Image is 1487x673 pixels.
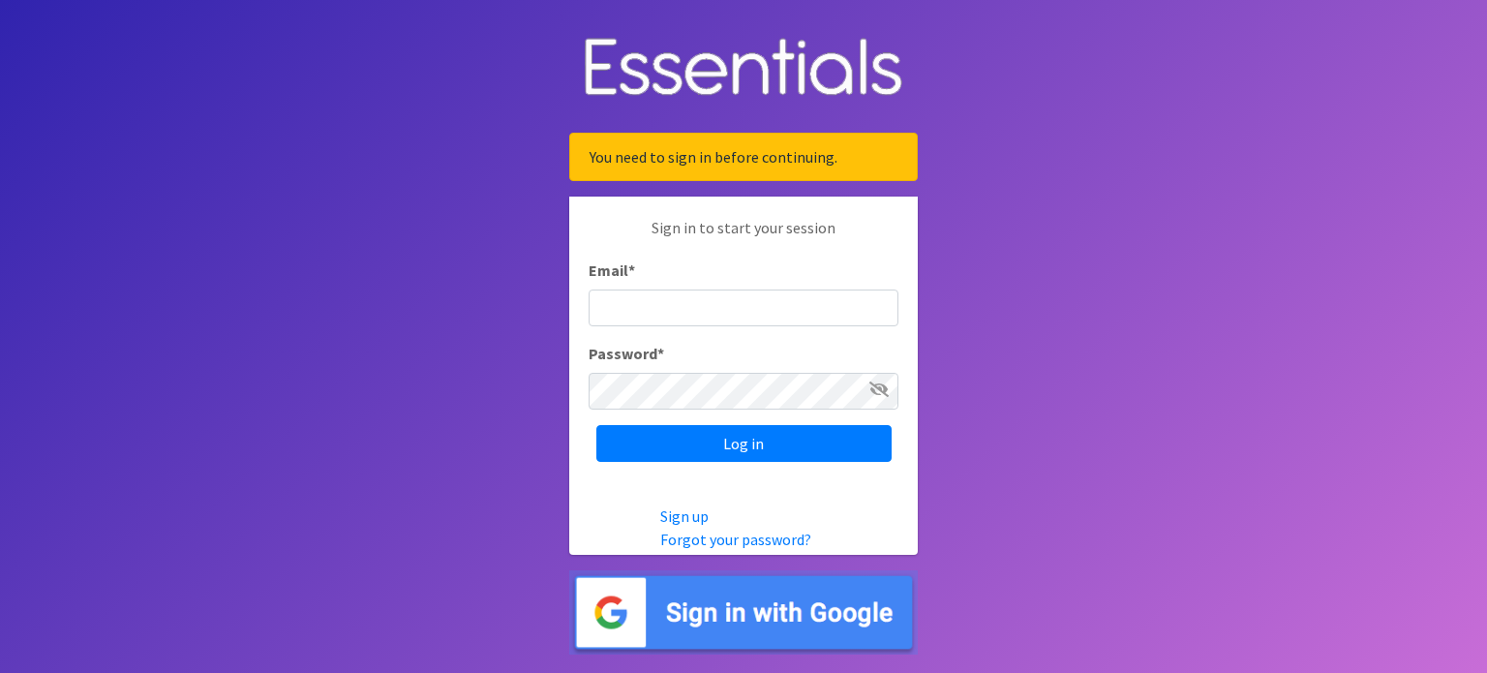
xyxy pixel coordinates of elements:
[569,133,918,181] div: You need to sign in before continuing.
[569,18,918,118] img: Human Essentials
[628,260,635,280] abbr: required
[589,259,635,282] label: Email
[589,216,898,259] p: Sign in to start your session
[660,506,709,526] a: Sign up
[660,530,811,549] a: Forgot your password?
[596,425,892,462] input: Log in
[569,570,918,655] img: Sign in with Google
[589,342,664,365] label: Password
[657,344,664,363] abbr: required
